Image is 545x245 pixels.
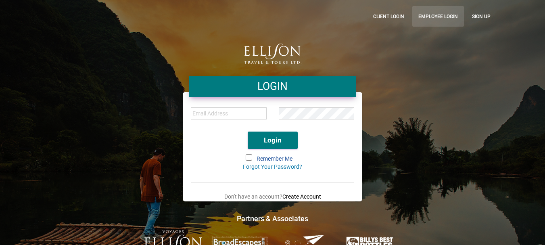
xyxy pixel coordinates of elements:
[195,79,350,94] h4: LOGIN
[49,214,497,224] h4: Partners & Associates
[243,163,302,170] a: Forgot Your Password?
[412,6,464,27] a: Employee Login
[246,155,299,163] label: Remember Me
[282,193,321,200] a: Create Account
[191,107,267,119] input: Email Address
[466,6,497,27] a: Sign up
[367,6,410,27] a: CLient Login
[248,132,298,149] button: Login
[191,192,354,201] p: Don't have an account?
[244,44,301,64] img: logo.png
